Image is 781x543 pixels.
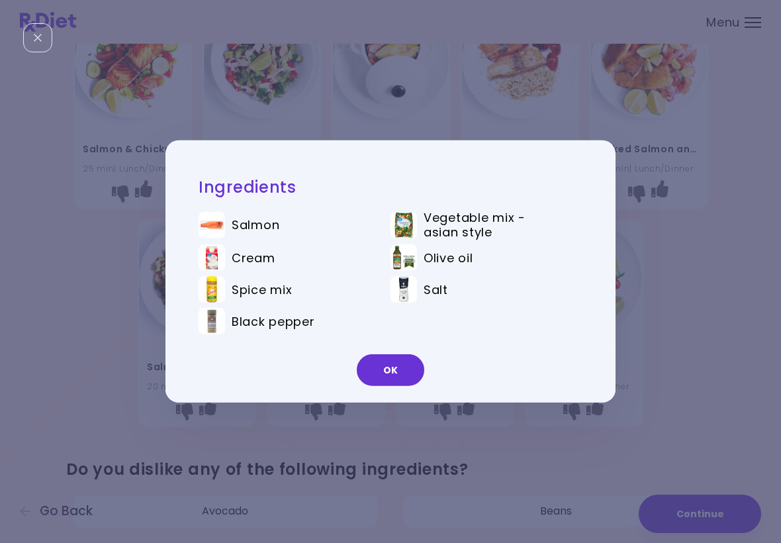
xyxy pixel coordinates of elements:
span: Olive oil [424,250,473,265]
span: Black pepper [232,314,315,328]
button: OK [357,354,424,386]
span: Cream [232,250,275,265]
span: Vegetable mix - asian style [424,211,563,239]
div: Close [23,23,52,52]
span: Salt [424,282,448,297]
h2: Ingredients [199,177,582,197]
span: Spice mix [232,282,292,297]
span: Salmon [232,218,279,232]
